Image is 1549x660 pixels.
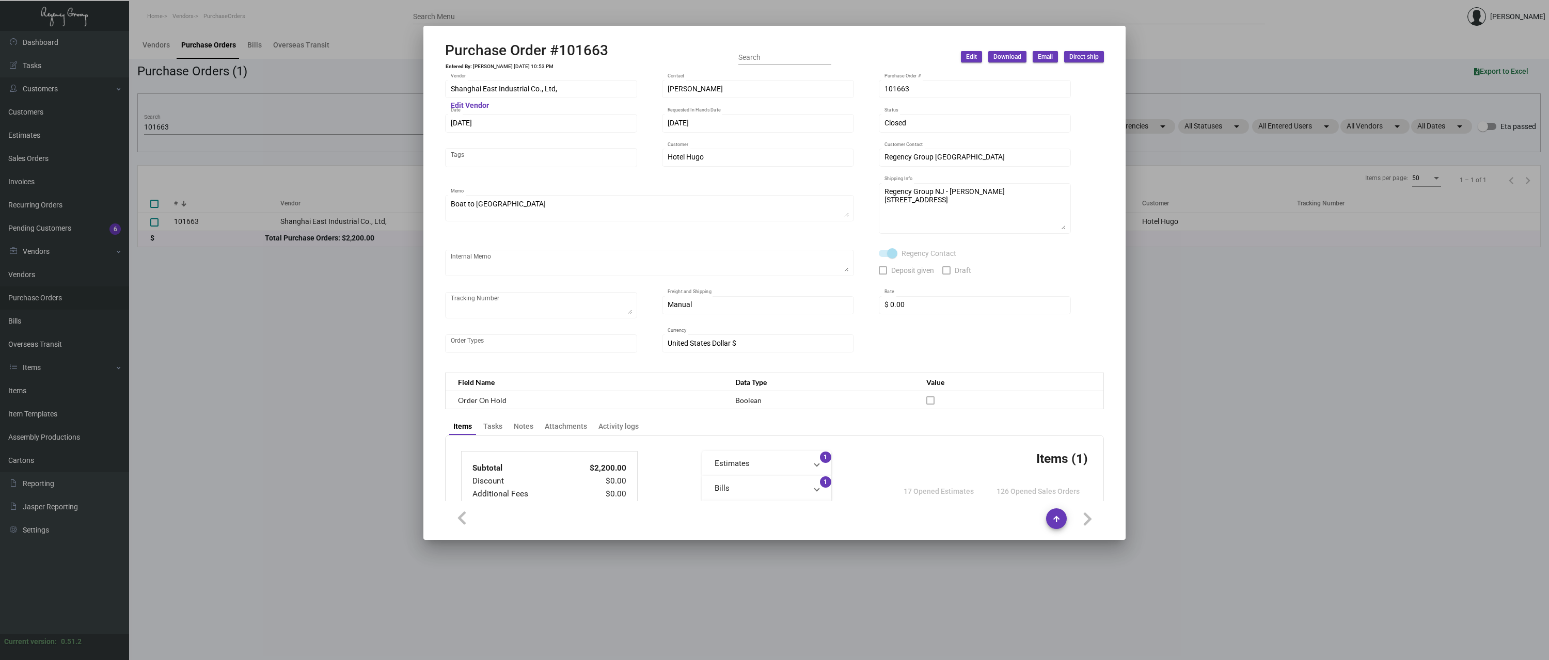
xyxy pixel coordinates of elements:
th: Value [916,373,1103,391]
mat-panel-title: Estimates [715,458,807,470]
div: 0.51.2 [61,636,82,647]
td: $0.00 [565,475,627,488]
mat-expansion-panel-header: Estimates [702,451,831,476]
span: Manual [668,300,692,309]
mat-expansion-panel-header: Bills [702,476,831,501]
h2: Purchase Order #101663 [445,42,608,59]
div: Notes [514,421,533,432]
span: Boolean [735,396,762,405]
span: Deposit given [891,264,934,277]
td: $0.00 [565,488,627,501]
button: Email [1033,51,1058,62]
button: 126 Opened Sales Orders [988,482,1088,501]
span: Direct ship [1069,53,1099,61]
td: Shipping [472,501,565,514]
td: $0.00 [565,501,627,514]
span: Edit [966,53,977,61]
td: $2,200.00 [565,462,627,475]
span: Email [1038,53,1053,61]
div: Activity logs [598,421,639,432]
td: [PERSON_NAME] [DATE] 10:53 PM [472,63,554,70]
td: Additional Fees [472,488,565,501]
span: 17 Opened Estimates [904,487,974,495]
div: Items [453,421,472,432]
span: Draft [955,264,971,277]
td: Entered By: [445,63,472,70]
mat-panel-title: Bills [715,482,807,494]
h3: Items (1) [1036,451,1088,466]
div: Tasks [483,421,502,432]
div: Current version: [4,636,57,647]
span: 126 Opened Sales Orders [997,487,1080,495]
div: Attachments [545,421,587,432]
button: Download [988,51,1026,62]
button: 17 Opened Estimates [895,482,982,501]
span: Download [993,53,1021,61]
th: Data Type [725,373,916,391]
td: Discount [472,475,565,488]
span: Order On Hold [458,396,507,405]
mat-hint: Edit Vendor [451,102,489,110]
td: Subtotal [472,462,565,475]
span: Closed [884,119,906,127]
button: Edit [961,51,982,62]
th: Field Name [446,373,725,391]
span: Regency Contact [902,247,956,260]
button: Direct ship [1064,51,1104,62]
